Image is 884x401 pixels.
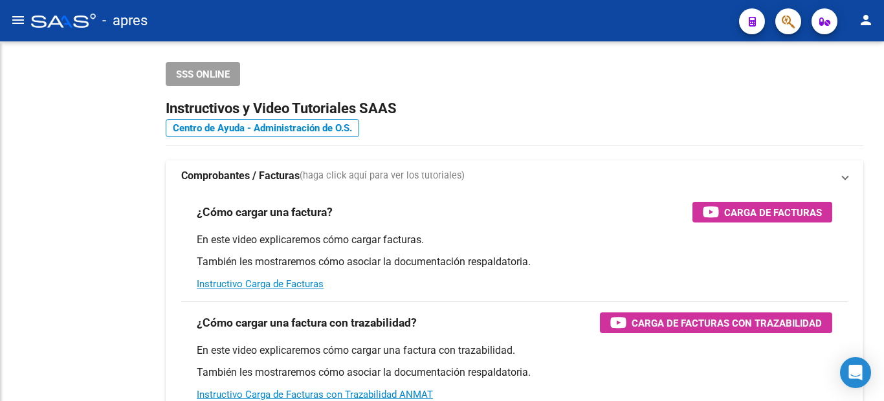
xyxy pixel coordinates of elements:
span: Carga de Facturas con Trazabilidad [632,315,822,331]
a: Centro de Ayuda - Administración de O.S. [166,119,359,137]
span: Carga de Facturas [724,204,822,221]
span: (haga click aquí para ver los tutoriales) [300,169,465,183]
a: Instructivo Carga de Facturas [197,278,324,290]
h2: Instructivos y Video Tutoriales SAAS [166,96,863,121]
button: Carga de Facturas con Trazabilidad [600,312,832,333]
span: SSS ONLINE [176,69,230,80]
a: Instructivo Carga de Facturas con Trazabilidad ANMAT [197,389,433,400]
mat-icon: person [858,12,874,28]
mat-expansion-panel-header: Comprobantes / Facturas(haga click aquí para ver los tutoriales) [166,160,863,191]
button: Carga de Facturas [692,202,832,222]
p: También les mostraremos cómo asociar la documentación respaldatoria. [197,365,832,380]
strong: Comprobantes / Facturas [181,169,300,183]
mat-icon: menu [10,12,26,28]
h3: ¿Cómo cargar una factura con trazabilidad? [197,314,417,332]
p: También les mostraremos cómo asociar la documentación respaldatoria. [197,255,832,269]
div: Open Intercom Messenger [840,357,871,388]
p: En este video explicaremos cómo cargar una factura con trazabilidad. [197,343,832,358]
p: En este video explicaremos cómo cargar facturas. [197,233,832,247]
h3: ¿Cómo cargar una factura? [197,203,333,221]
button: SSS ONLINE [166,62,240,86]
span: - apres [102,6,148,35]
